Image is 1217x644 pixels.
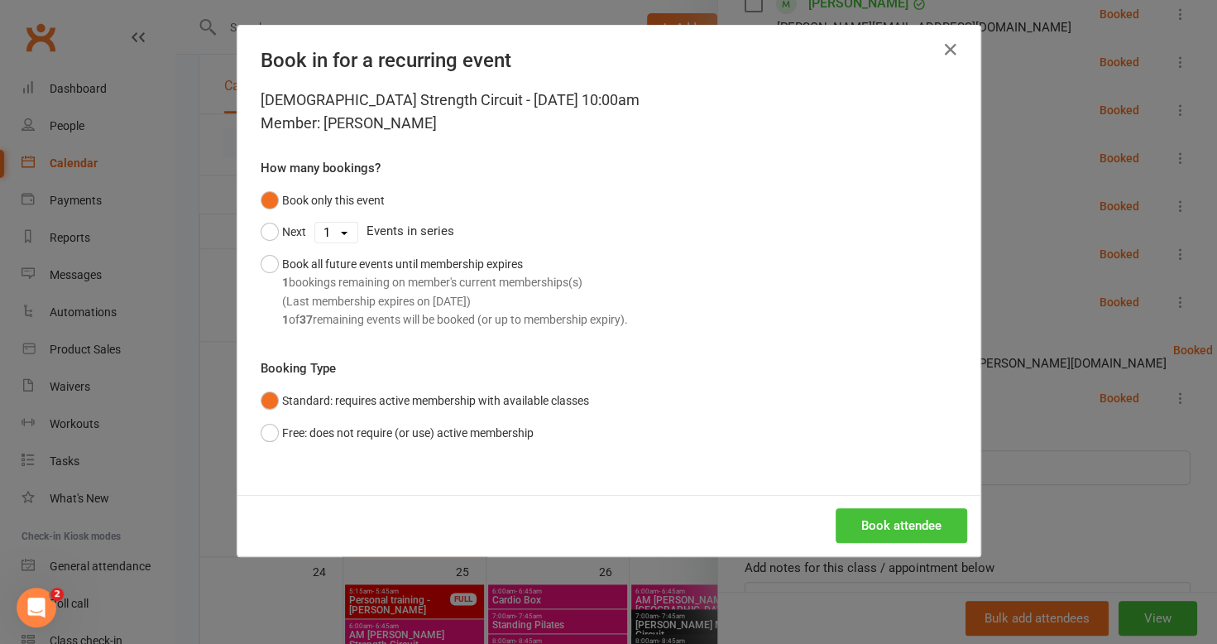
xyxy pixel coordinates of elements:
[299,313,313,326] strong: 37
[836,508,967,543] button: Book attendee
[261,216,306,248] button: Next
[50,588,64,601] span: 2
[17,588,56,627] iframe: Intercom live chat
[282,313,289,326] strong: 1
[282,276,289,289] strong: 1
[261,216,957,248] div: Events in series
[261,248,628,336] button: Book all future events until membership expires1bookings remaining on member's current membership...
[261,385,589,416] button: Standard: requires active membership with available classes
[261,89,957,135] div: [DEMOGRAPHIC_DATA] Strength Circuit - [DATE] 10:00am Member: [PERSON_NAME]
[261,185,385,216] button: Book only this event
[261,158,381,178] label: How many bookings?
[261,358,336,378] label: Booking Type
[282,255,628,329] div: Book all future events until membership expires
[937,36,964,63] button: Close
[282,273,628,329] div: bookings remaining on member's current memberships(s) (Last membership expires on [DATE]) of rema...
[261,417,534,449] button: Free: does not require (or use) active membership
[261,49,957,72] h4: Book in for a recurring event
